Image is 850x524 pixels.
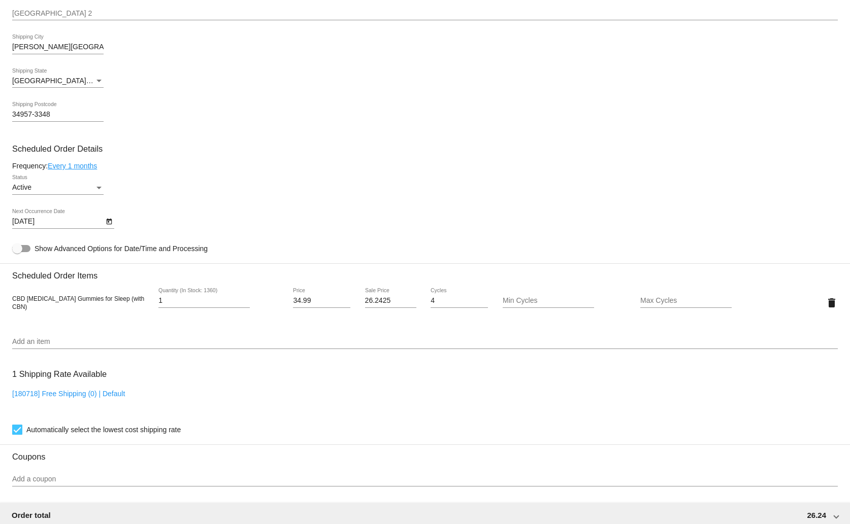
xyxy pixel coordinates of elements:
h3: Scheduled Order Details [12,144,838,154]
h3: Scheduled Order Items [12,263,838,281]
input: Sale Price [365,297,416,305]
mat-icon: delete [826,297,838,309]
div: Frequency: [12,162,838,170]
mat-select: Shipping State [12,77,104,85]
a: Every 1 months [48,162,97,170]
h3: 1 Shipping Rate Available [12,363,107,385]
input: Price [293,297,350,305]
input: Next Occurrence Date [12,218,104,226]
button: Open calendar [104,216,114,226]
span: Active [12,183,31,191]
span: Show Advanced Options for Date/Time and Processing [35,243,208,254]
a: [180718] Free Shipping (0) | Default [12,390,125,398]
span: 26.24 [807,511,826,519]
span: [GEOGRAPHIC_DATA] | [US_STATE] [12,77,132,85]
span: Automatically select the lowest cost shipping rate [26,424,181,436]
input: Shipping Street 2 [12,10,838,18]
input: Shipping Postcode [12,111,104,119]
mat-select: Status [12,184,104,192]
span: Order total [12,511,51,519]
h3: Coupons [12,444,838,462]
span: CBD [MEDICAL_DATA] Gummies for Sleep (with CBN) [12,295,144,310]
input: Add a coupon [12,475,838,483]
input: Min Cycles [503,297,594,305]
input: Quantity (In Stock: 1360) [158,297,250,305]
input: Add an item [12,338,838,346]
input: Cycles [431,297,488,305]
input: Shipping City [12,43,104,51]
input: Max Cycles [640,297,732,305]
